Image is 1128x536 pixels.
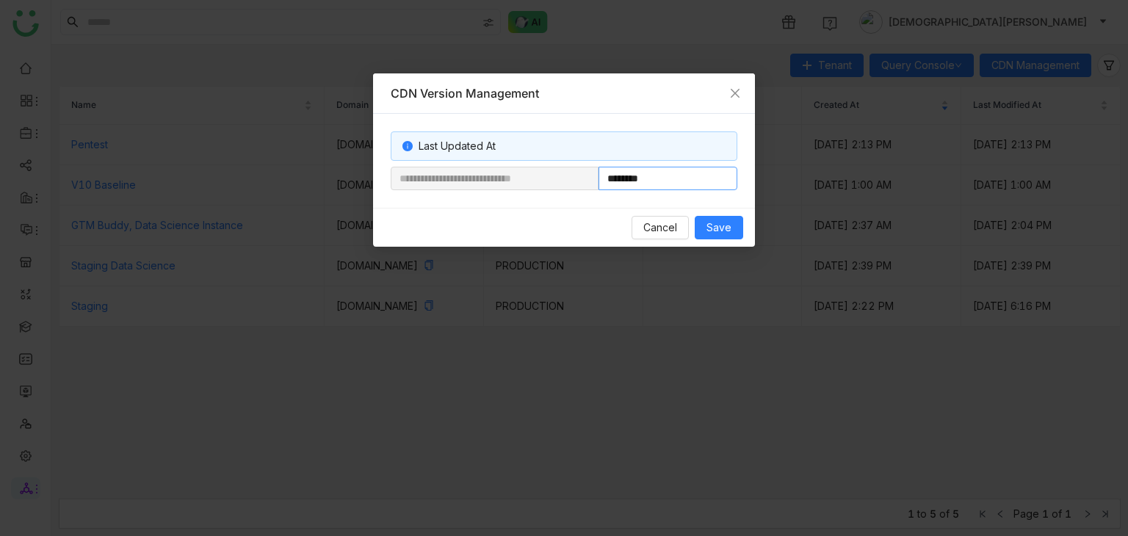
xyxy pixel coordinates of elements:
span: Cancel [643,220,677,236]
button: Save [695,216,743,239]
button: Cancel [632,216,689,239]
button: Close [715,73,755,113]
span: Save [706,220,731,236]
div: CDN Version Management [391,85,737,101]
span: Last Updated At [419,140,496,152]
